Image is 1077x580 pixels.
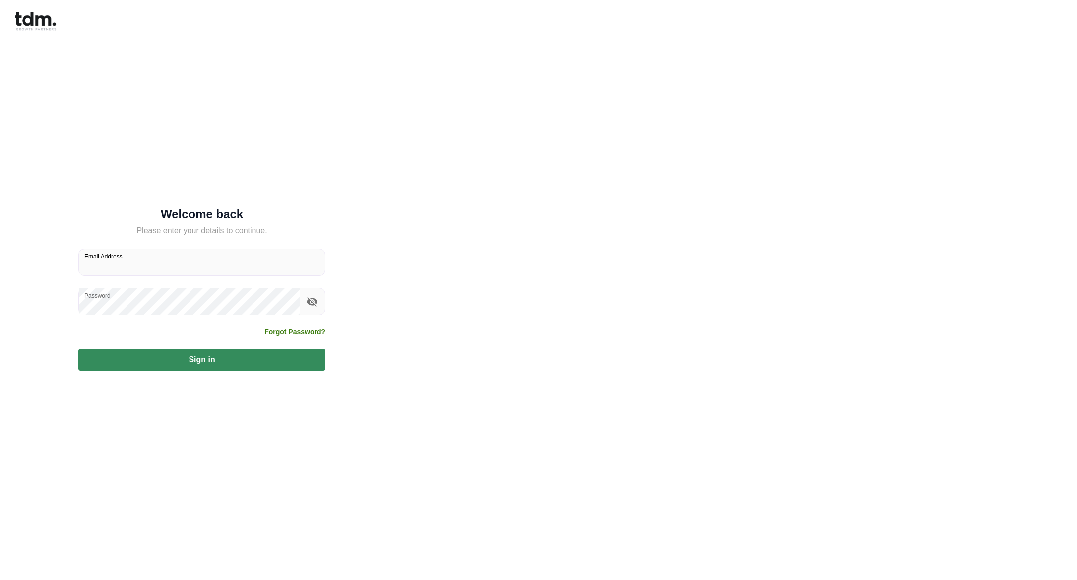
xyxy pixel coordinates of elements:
label: Email Address [84,252,123,260]
h5: Please enter your details to continue. [78,225,325,237]
button: Sign in [78,349,325,371]
button: toggle password visibility [304,293,320,310]
label: Password [84,291,111,300]
a: Forgot Password? [264,327,325,337]
h5: Welcome back [78,209,325,219]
